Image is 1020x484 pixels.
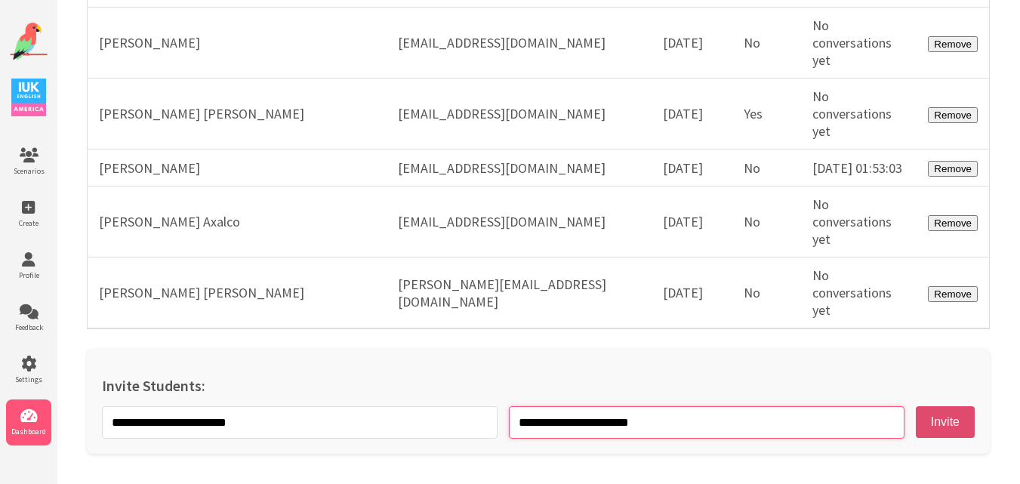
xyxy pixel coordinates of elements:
[6,218,51,228] span: Create
[387,150,652,187] td: [EMAIL_ADDRESS][DOMAIN_NAME]
[652,187,732,257] td: [DATE]
[928,36,978,52] button: Remove
[928,107,978,123] button: Remove
[88,79,387,150] td: [PERSON_NAME] [PERSON_NAME]
[652,8,732,79] td: [DATE]
[928,161,978,177] button: Remove
[928,215,978,231] button: Remove
[732,257,801,329] td: No
[801,187,917,257] td: No conversations yet
[387,187,652,257] td: [EMAIL_ADDRESS][DOMAIN_NAME]
[916,406,975,438] button: Invite
[387,257,652,329] td: [PERSON_NAME][EMAIL_ADDRESS][DOMAIN_NAME]
[387,8,652,79] td: [EMAIL_ADDRESS][DOMAIN_NAME]
[928,286,978,302] button: Remove
[10,23,48,60] img: Website Logo
[801,79,917,150] td: No conversations yet
[387,79,652,150] td: [EMAIL_ADDRESS][DOMAIN_NAME]
[652,150,732,187] td: [DATE]
[732,8,801,79] td: No
[88,8,387,79] td: [PERSON_NAME]
[6,322,51,332] span: Feedback
[801,8,917,79] td: No conversations yet
[6,427,51,436] span: Dashboard
[801,257,917,329] td: No conversations yet
[732,187,801,257] td: No
[732,150,801,187] td: No
[801,150,917,187] td: [DATE] 01:53:03
[6,270,51,280] span: Profile
[102,376,975,395] h2: Invite Students:
[88,187,387,257] td: [PERSON_NAME] Axalco
[732,79,801,150] td: Yes
[6,375,51,384] span: Settings
[652,257,732,329] td: [DATE]
[652,79,732,150] td: [DATE]
[88,257,387,329] td: [PERSON_NAME] [PERSON_NAME]
[6,166,51,176] span: Scenarios
[88,150,387,187] td: [PERSON_NAME]
[11,79,46,116] img: IUK Logo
